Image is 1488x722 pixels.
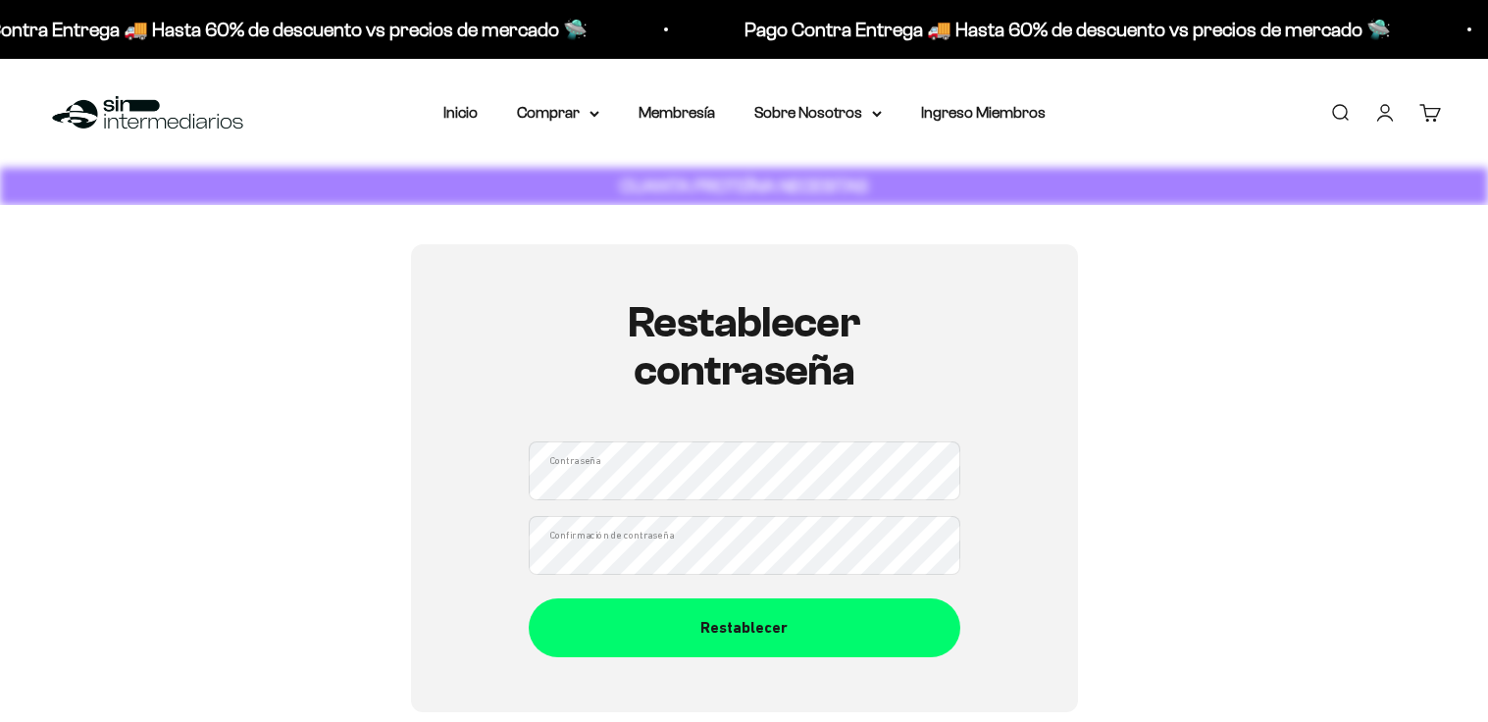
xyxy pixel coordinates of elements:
h1: Restablecer contraseña [529,299,960,394]
p: Pago Contra Entrega 🚚 Hasta 60% de descuento vs precios de mercado 🛸 [738,14,1384,45]
button: Restablecer [529,598,960,657]
summary: Comprar [517,100,599,126]
summary: Sobre Nosotros [754,100,882,126]
div: Restablecer [568,615,921,641]
a: Membresía [639,104,715,121]
a: Inicio [443,104,478,121]
strong: CUANTA PROTEÍNA NECESITAS [620,176,868,196]
a: Ingreso Miembros [921,104,1046,121]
